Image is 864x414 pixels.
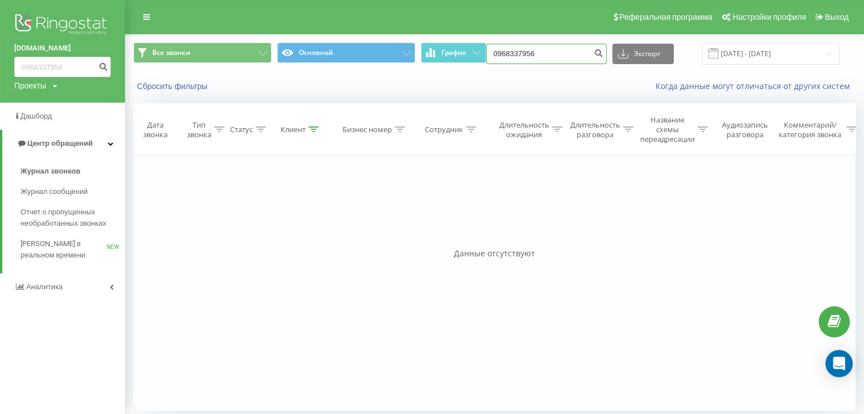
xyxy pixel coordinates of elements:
a: Центр обращений [2,130,125,157]
span: Выход [825,12,849,22]
img: Ringostat logo [14,11,111,40]
span: Центр обращений [27,139,93,147]
span: Журнал звонков [20,166,80,177]
span: Аналитика [26,282,62,291]
div: Комментарий/категория звонка [777,120,844,140]
a: Отчет о пропущенных необработанных звонках [20,202,125,234]
div: Название схемы переадресации [640,115,695,144]
a: [DOMAIN_NAME] [14,43,111,54]
a: Когда данные могут отличаться от других систем [656,81,855,91]
div: Длительность ожидания [499,120,549,140]
button: Основной [277,43,415,63]
span: Настройки профиля [732,12,806,22]
span: Отчет о пропущенных необработанных звонках [20,206,119,229]
input: Поиск по номеру [14,57,111,77]
div: Проекты [14,80,46,91]
button: График [421,43,486,63]
a: [PERSON_NAME] в реальном времениNEW [20,234,125,265]
button: Все звонки [133,43,272,63]
span: Все звонки [152,48,190,57]
span: График [441,49,466,57]
div: Статус [230,125,253,134]
div: Open Intercom Messenger [825,350,853,377]
div: Дата звонка [134,120,176,140]
button: Экспорт [612,44,674,64]
button: Сбросить фильтры [133,81,213,91]
input: Поиск по номеру [486,44,607,64]
div: Аудиозапись разговора [717,120,773,140]
span: Журнал сообщений [20,186,87,197]
div: Бизнес номер [343,125,392,134]
div: Тип звонка [187,120,211,140]
span: [PERSON_NAME] в реальном времени [20,238,107,261]
span: Дашборд [20,112,52,120]
a: Журнал сообщений [20,181,125,202]
div: Клиент [281,125,306,134]
div: Сотрудник [425,125,463,134]
div: Данные отсутствуют [133,248,855,259]
div: Длительность разговора [570,120,620,140]
a: Журнал звонков [20,161,125,181]
span: Реферальная программа [619,12,712,22]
